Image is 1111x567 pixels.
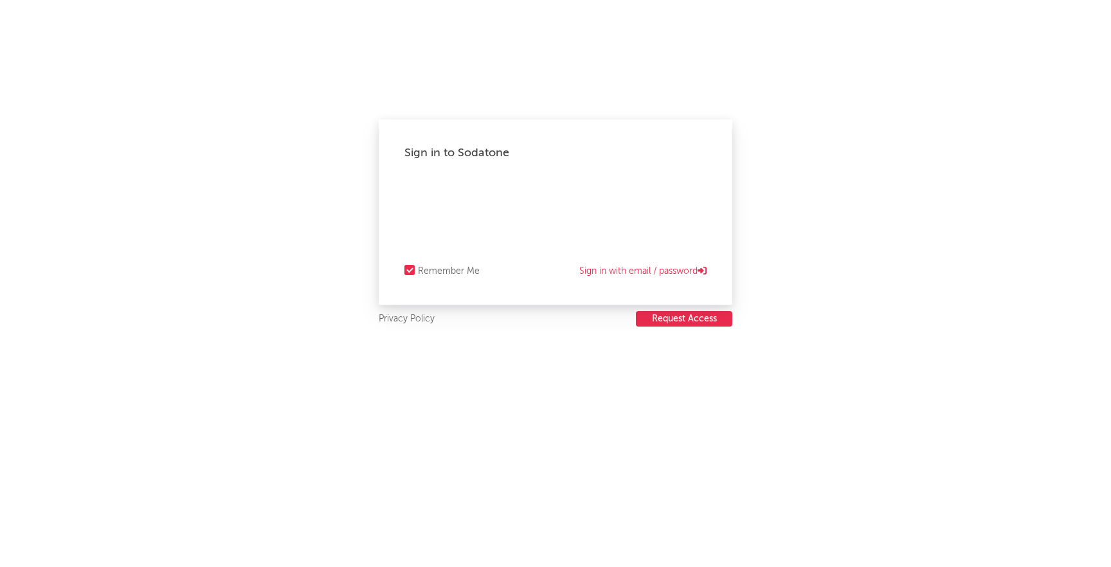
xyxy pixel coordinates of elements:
[636,311,732,327] button: Request Access
[418,264,480,279] div: Remember Me
[379,311,435,327] a: Privacy Policy
[579,264,707,279] a: Sign in with email / password
[404,145,707,161] div: Sign in to Sodatone
[636,311,732,327] a: Request Access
